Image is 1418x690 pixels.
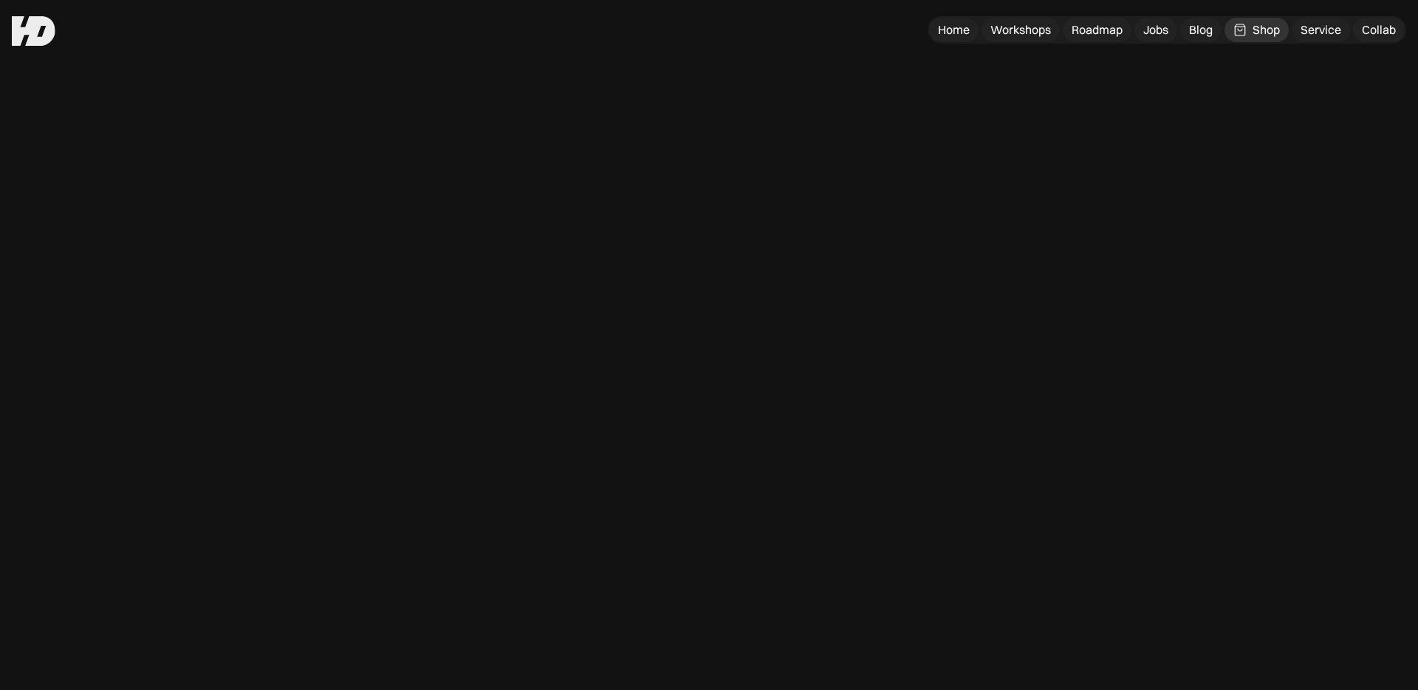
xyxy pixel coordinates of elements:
a: Jobs [1134,18,1177,42]
a: Collab [1353,18,1405,42]
a: Roadmap [1063,18,1131,42]
div: Jobs [1143,22,1168,38]
a: Blog [1180,18,1222,42]
a: Service [1292,18,1350,42]
a: Workshops [982,18,1060,42]
div: Collab [1362,22,1396,38]
div: Shop [1253,22,1280,38]
div: Roadmap [1072,22,1123,38]
a: Home [929,18,979,42]
div: Home [938,22,970,38]
div: Service [1301,22,1341,38]
div: Blog [1189,22,1213,38]
div: Workshops [990,22,1051,38]
a: Shop [1225,18,1289,42]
